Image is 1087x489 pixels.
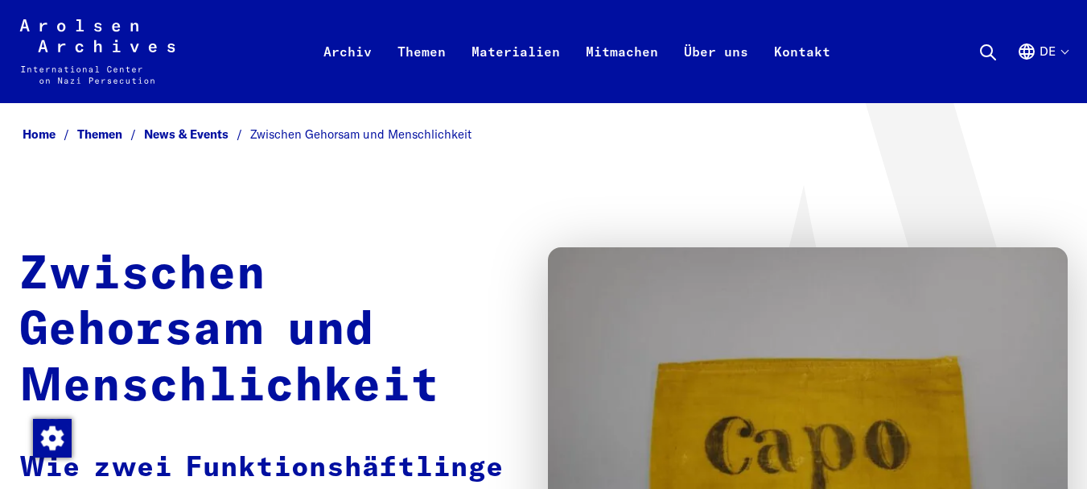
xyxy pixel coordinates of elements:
[33,419,72,458] img: Zustimmung ändern
[77,126,144,142] a: Themen
[385,39,459,103] a: Themen
[573,39,671,103] a: Mitmachen
[311,39,385,103] a: Archiv
[23,126,77,142] a: Home
[1017,42,1068,100] button: Deutsch, Sprachauswahl
[761,39,843,103] a: Kontakt
[311,19,843,84] nav: Primär
[250,126,471,142] span: Zwischen Gehorsam und Menschlichkeit
[144,126,250,142] a: News & Events
[671,39,761,103] a: Über uns
[19,252,439,410] strong: Zwischen Gehorsam und Menschlichkeit
[459,39,573,103] a: Materialien
[19,122,1068,147] nav: Breadcrumb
